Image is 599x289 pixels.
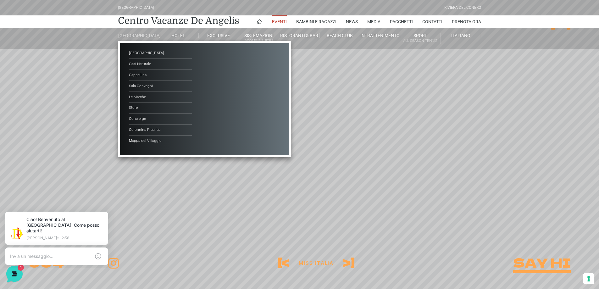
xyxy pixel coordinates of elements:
[444,5,481,11] div: Riviera Del Conero
[5,5,106,25] h2: Ciao da De Angelis Resort 👋
[390,15,413,28] a: Pacchetti
[199,33,239,38] a: Exclusive
[10,50,53,55] span: Le tue conversazioni
[41,83,93,88] span: Inizia una conversazione
[44,202,82,216] button: 1Messaggi
[109,68,116,74] span: 1
[451,33,470,38] span: Italiano
[452,15,481,28] a: Prenota Ora
[129,125,192,136] a: Colonnina Ricarica
[129,81,192,92] a: Sala Convegni
[129,136,192,146] a: Mappa del Villaggio
[272,15,287,28] a: Eventi
[5,202,44,216] button: Home
[5,264,24,283] iframe: Customerly Messenger Launcher
[19,211,30,216] p: Home
[296,15,336,28] a: Bambini e Ragazzi
[30,32,107,36] p: [PERSON_NAME] • 12:56
[14,23,26,36] img: light
[278,254,289,270] sr7-txt: [<
[56,50,116,55] a: [DEMOGRAPHIC_DATA] tutto
[279,33,319,38] a: Ristoranti & Bar
[14,118,103,124] input: Cerca un articolo...
[129,114,192,125] a: Concierge
[158,33,198,38] a: Hotel
[26,60,98,67] span: [PERSON_NAME]
[422,15,442,28] a: Contatti
[400,33,441,44] a: SportAll Season Tennis
[239,33,279,44] a: SistemazioniRooms & Suites
[343,254,355,270] sr7-txt: >]
[30,13,107,30] p: Ciao! Benvenuto al [GEOGRAPHIC_DATA]! Come posso aiutarti!
[82,202,121,216] button: Aiuto
[97,211,106,216] p: Aiuto
[129,59,192,70] a: Oasi Naturale
[10,79,116,92] button: Inizia una conversazione
[400,38,440,44] small: All Season Tennis
[513,254,571,273] a: say hi
[441,33,481,38] a: Italiano
[118,14,239,27] a: Centro Vacanze De Angelis
[10,61,23,74] img: light
[239,38,279,44] small: Rooms & Suites
[10,104,49,109] span: Trova una risposta
[289,254,343,270] sr7-txt: Miss Italia
[118,33,158,38] a: [GEOGRAPHIC_DATA]
[63,201,67,206] span: 1
[5,28,106,40] p: La nostra missione è rendere la tua esperienza straordinaria!
[54,211,71,216] p: Messaggi
[367,15,380,28] a: Media
[26,68,98,74] p: Ciao! Benvenuto al [GEOGRAPHIC_DATA]! Come posso aiutarti!
[129,70,192,81] a: Cappellina
[320,33,360,38] a: Beach Club
[129,48,192,59] a: [GEOGRAPHIC_DATA]
[346,15,358,28] a: News
[118,5,154,11] div: [GEOGRAPHIC_DATA]
[102,60,116,66] p: 3 min fa
[129,92,192,103] a: Le Marche
[67,104,116,109] a: Apri Centro Assistenza
[583,273,594,284] button: Le tue preferenze relative al consenso per le tecnologie di tracciamento
[129,103,192,114] a: Store
[360,33,400,38] a: Intrattenimento
[8,58,118,77] a: [PERSON_NAME]Ciao! Benvenuto al [GEOGRAPHIC_DATA]! Come posso aiutarti!3 min fa1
